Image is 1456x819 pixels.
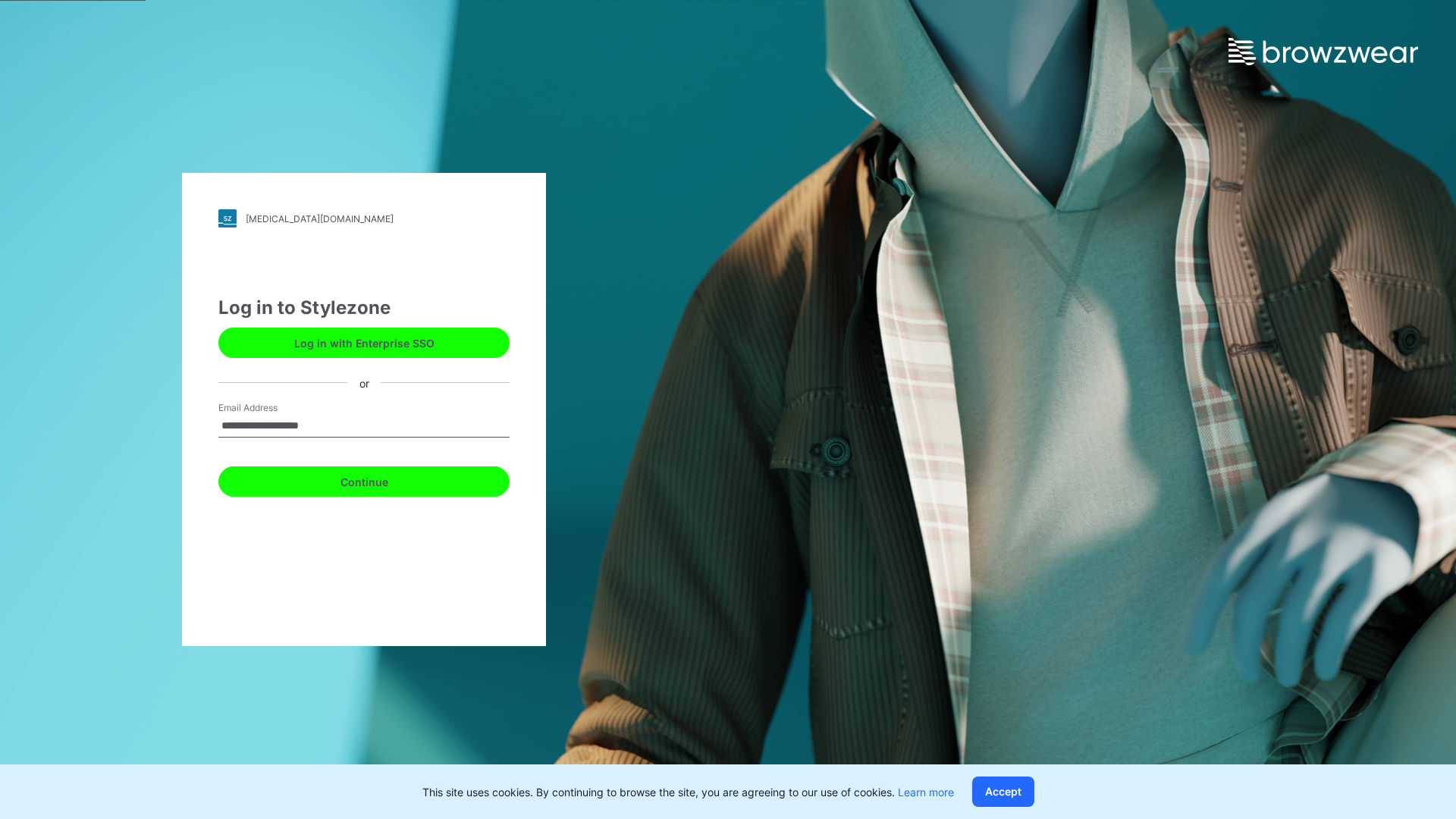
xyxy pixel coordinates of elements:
[898,786,954,799] a: Learn more
[1228,38,1418,65] img: browzwear-logo.e42bd6dac1945053ebaf764b6aa21510.svg
[218,328,510,358] button: Log in with Enterprise SSO
[347,375,381,391] div: or
[246,213,394,224] div: [MEDICAL_DATA][DOMAIN_NAME]
[422,784,954,800] p: This site uses cookies. By continuing to browse the site, you are agreeing to our use of cookies.
[218,209,510,227] a: [MEDICAL_DATA][DOMAIN_NAME]
[218,466,510,497] button: Continue
[218,209,237,227] img: stylezone-logo.562084cfcfab977791bfbf7441f1a819.svg
[972,777,1034,807] button: Accept
[218,294,510,322] div: Log in to Stylezone
[218,401,325,415] label: Email Address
